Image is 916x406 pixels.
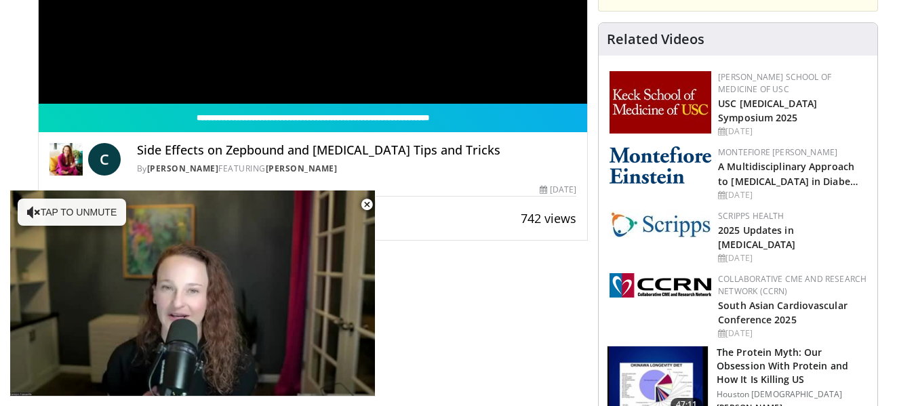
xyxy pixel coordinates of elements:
[718,210,784,222] a: Scripps Health
[718,252,867,264] div: [DATE]
[718,97,817,124] a: USC [MEDICAL_DATA] Symposium 2025
[718,71,831,95] a: [PERSON_NAME] School of Medicine of USC
[353,190,380,219] button: Close
[718,327,867,340] div: [DATE]
[718,224,795,251] a: 2025 Updates in [MEDICAL_DATA]
[610,210,711,238] img: c9f2b0b7-b02a-4276-a72a-b0cbb4230bc1.jpg.150x105_q85_autocrop_double_scale_upscale_version-0.2.jpg
[9,190,376,397] video-js: Video Player
[137,163,576,175] div: By FEATURING
[718,189,867,201] div: [DATE]
[718,125,867,138] div: [DATE]
[718,299,848,326] a: South Asian Cardiovascular Conference 2025
[718,273,867,297] a: Collaborative CME and Research Network (CCRN)
[607,31,704,47] h4: Related Videos
[49,143,83,176] img: Dr. Carolynn Francavilla
[610,146,711,184] img: b0142b4c-93a1-4b58-8f91-5265c282693c.png.150x105_q85_autocrop_double_scale_upscale_version-0.2.png
[521,210,576,226] span: 742 views
[718,146,837,158] a: Montefiore [PERSON_NAME]
[266,163,338,174] a: [PERSON_NAME]
[88,143,121,176] a: C
[137,143,576,158] h4: Side Effects on Zepbound and [MEDICAL_DATA] Tips and Tricks
[540,184,576,196] div: [DATE]
[610,273,711,298] img: a04ee3ba-8487-4636-b0fb-5e8d268f3737.png.150x105_q85_autocrop_double_scale_upscale_version-0.2.png
[717,346,869,386] h3: The Protein Myth: Our Obsession With Protein and How It Is Killing US
[147,163,219,174] a: [PERSON_NAME]
[717,389,869,400] p: Houston [DEMOGRAPHIC_DATA]
[610,71,711,134] img: 7b941f1f-d101-407a-8bfa-07bd47db01ba.png.150x105_q85_autocrop_double_scale_upscale_version-0.2.jpg
[718,160,858,187] a: A Multidisciplinary Approach to [MEDICAL_DATA] in Diabe…
[18,199,126,226] button: Tap to unmute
